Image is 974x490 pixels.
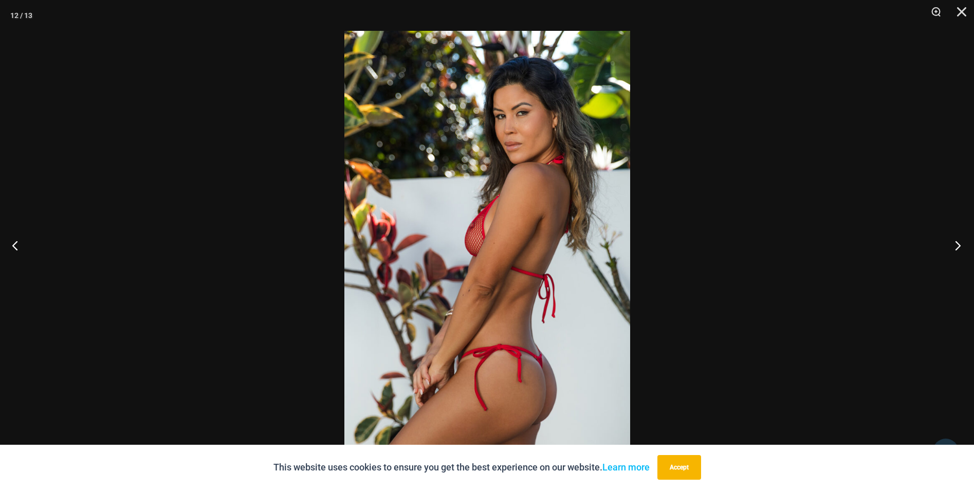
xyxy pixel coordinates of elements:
button: Next [935,220,974,271]
p: This website uses cookies to ensure you get the best experience on our website. [273,460,650,475]
a: Learn more [602,462,650,473]
button: Accept [657,455,701,480]
div: 12 / 13 [10,8,32,23]
img: Summer Storm Red 312 Tri Top 449 Thong 03 [344,31,630,459]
